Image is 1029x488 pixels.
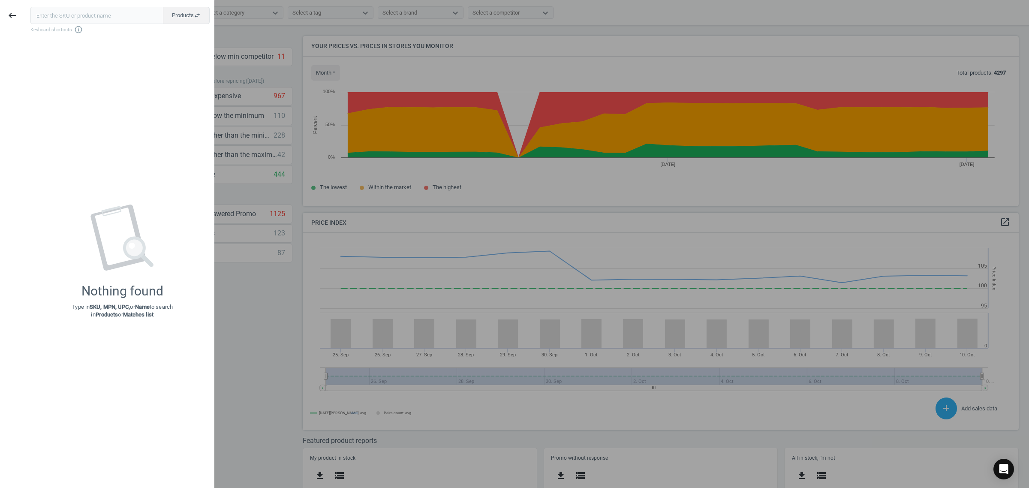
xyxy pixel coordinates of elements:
div: Nothing found [81,283,163,299]
i: keyboard_backspace [7,10,18,21]
strong: Products [96,311,118,318]
i: swap_horiz [194,12,201,19]
button: keyboard_backspace [3,6,22,26]
input: Enter the SKU or product name [30,7,163,24]
strong: Matches list [123,311,153,318]
div: Open Intercom Messenger [993,459,1014,479]
strong: SKU, MPN, UPC, [90,304,130,310]
i: info_outline [74,25,83,34]
button: Productsswap_horiz [163,7,210,24]
strong: Name [135,304,150,310]
span: Keyboard shortcuts [30,25,210,34]
p: Type in or to search in or [72,303,173,319]
span: Products [172,12,201,19]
